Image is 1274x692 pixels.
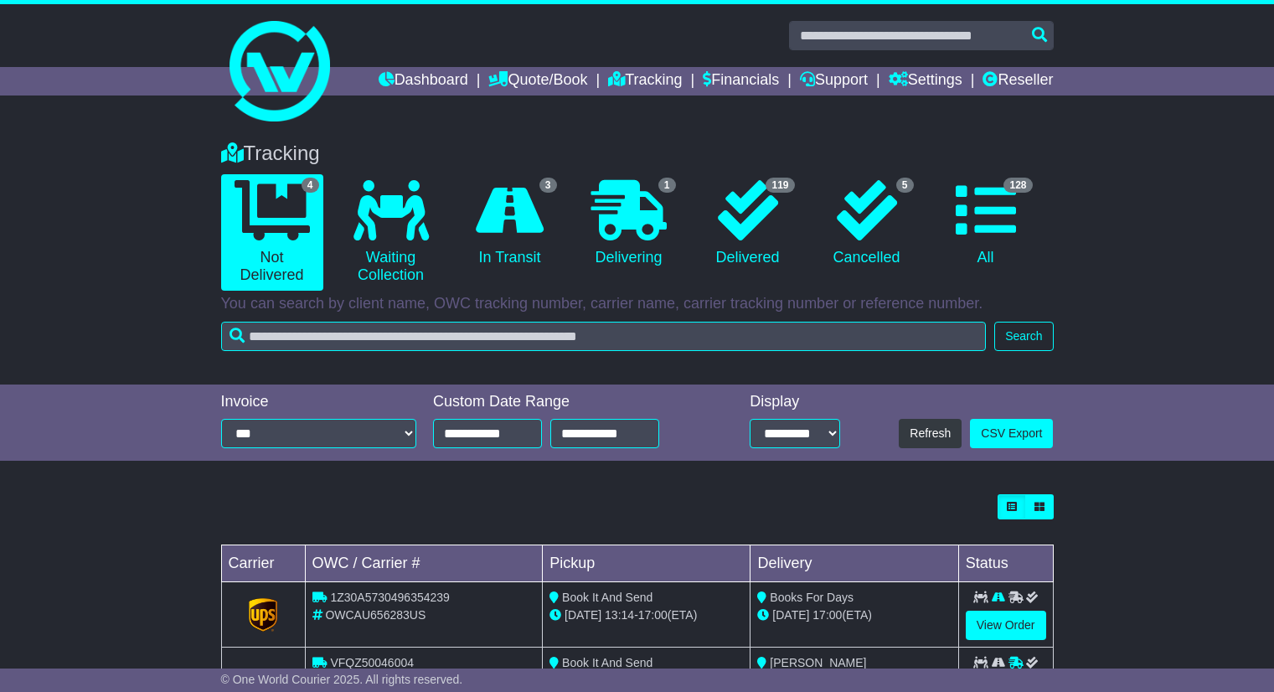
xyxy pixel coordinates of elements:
a: CSV Export [970,419,1053,448]
span: 17:00 [638,608,668,622]
span: 128 [1003,178,1032,193]
a: View Order [966,611,1046,640]
button: Refresh [899,419,962,448]
span: [PERSON_NAME] [770,656,866,669]
a: Reseller [983,67,1053,96]
a: 5 Cancelled [816,174,918,273]
a: Financials [703,67,779,96]
td: Pickup [543,545,750,582]
span: 5 [896,178,914,193]
a: 119 Delivered [697,174,799,273]
button: Search [994,322,1053,351]
span: © One World Courier 2025. All rights reserved. [221,673,463,686]
a: Settings [889,67,962,96]
a: Tracking [608,67,682,96]
a: Support [800,67,868,96]
td: Status [958,545,1053,582]
span: [DATE] [772,608,809,622]
span: 17:00 [812,608,842,622]
td: OWC / Carrier # [305,545,543,582]
td: Delivery [750,545,958,582]
div: Custom Date Range [433,393,699,411]
img: GetCarrierServiceLogo [249,598,277,632]
span: Books For Days [770,591,854,604]
a: Quote/Book [488,67,587,96]
span: 3 [539,178,557,193]
div: Tracking [213,142,1062,166]
a: 3 In Transit [459,174,561,273]
div: - (ETA) [549,607,743,624]
p: You can search by client name, OWC tracking number, carrier name, carrier tracking number or refe... [221,295,1054,313]
span: [DATE] [565,608,601,622]
span: OWCAU656283US [325,608,426,622]
a: 128 All [935,174,1037,273]
span: 13:14 [605,608,634,622]
span: 1 [658,178,676,193]
a: Waiting Collection [340,174,442,291]
div: Display [750,393,840,411]
span: Book It And Send [562,591,652,604]
div: Invoice [221,393,417,411]
span: 119 [766,178,794,193]
a: 1 Delivering [578,174,680,273]
span: 4 [302,178,319,193]
td: Carrier [221,545,305,582]
a: 4 Not Delivered [221,174,323,291]
div: (ETA) [757,607,951,624]
a: Dashboard [379,67,468,96]
span: Book It And Send [562,656,652,669]
span: VFQZ50046004 [330,656,414,669]
span: 1Z30A5730496354239 [330,591,449,604]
